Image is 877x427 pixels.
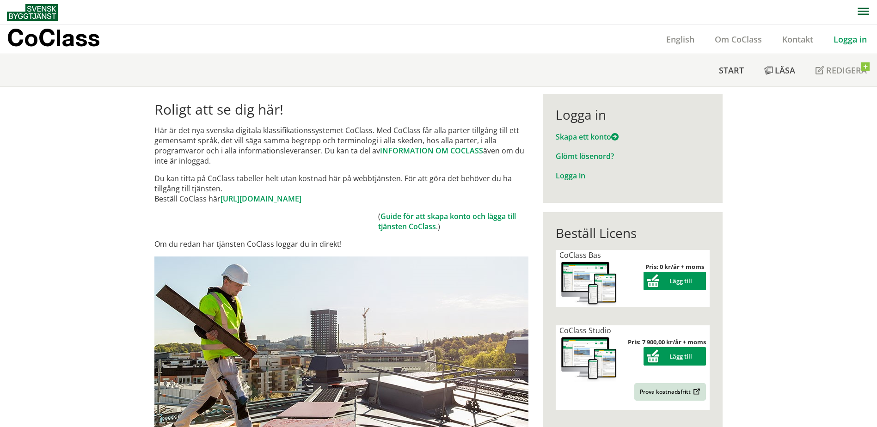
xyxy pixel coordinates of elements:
[709,54,754,86] a: Start
[705,34,772,45] a: Om CoClass
[380,146,483,156] a: INFORMATION OM COCLASS
[644,347,706,366] button: Lägg till
[754,54,805,86] a: Läsa
[559,260,619,307] img: coclass-license.jpg
[221,194,301,204] a: [URL][DOMAIN_NAME]
[154,101,528,118] h1: Roligt att se dig här!
[645,262,704,271] strong: Pris: 0 kr/år + moms
[656,34,705,45] a: English
[634,383,706,401] a: Prova kostnadsfritt
[775,65,795,76] span: Läsa
[719,65,744,76] span: Start
[628,338,706,346] strong: Pris: 7 900,00 kr/år + moms
[823,34,877,45] a: Logga in
[154,125,528,166] p: Här är det nya svenska digitala klassifikationssystemet CoClass. Med CoClass får alla parter till...
[154,173,528,204] p: Du kan titta på CoClass tabeller helt utan kostnad här på webbtjänsten. För att göra det behöver ...
[559,335,619,382] img: coclass-license.jpg
[7,4,58,21] img: Svensk Byggtjänst
[556,107,710,122] div: Logga in
[7,25,120,54] a: CoClass
[644,352,706,360] a: Lägg till
[154,239,528,249] p: Om du redan har tjänsten CoClass loggar du in direkt!
[692,388,700,395] img: Outbound.png
[556,151,614,161] a: Glömt lösenord?
[772,34,823,45] a: Kontakt
[7,32,100,43] p: CoClass
[556,171,585,181] a: Logga in
[378,211,516,232] a: Guide för att skapa konto och lägga till tjänsten CoClass
[559,250,601,260] span: CoClass Bas
[556,132,619,142] a: Skapa ett konto
[556,225,710,241] div: Beställ Licens
[559,325,611,335] span: CoClass Studio
[644,272,706,290] button: Lägg till
[378,211,528,232] td: ( .)
[644,277,706,285] a: Lägg till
